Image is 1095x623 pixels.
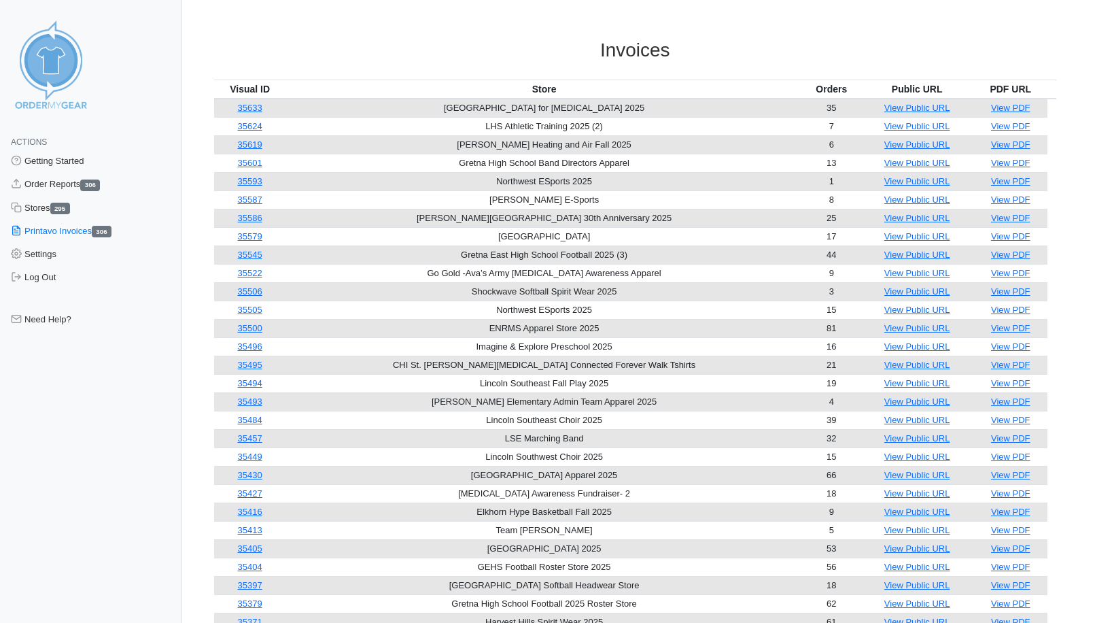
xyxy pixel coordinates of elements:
a: View Public URL [884,268,950,278]
span: Actions [11,137,47,147]
a: View Public URL [884,103,950,113]
a: View PDF [991,543,1030,554]
a: View PDF [991,121,1030,131]
a: View Public URL [884,341,950,352]
td: [PERSON_NAME][GEOGRAPHIC_DATA] 30th Anniversary 2025 [286,209,803,227]
td: Lincoln Southwest Choir 2025 [286,448,803,466]
a: View Public URL [884,176,950,186]
span: 306 [80,180,100,191]
a: View PDF [991,158,1030,168]
a: View PDF [991,213,1030,223]
td: Shockwave Softball Spirit Wear 2025 [286,282,803,301]
td: Lincoln Southeast Fall Play 2025 [286,374,803,392]
td: [PERSON_NAME] Elementary Admin Team Apparel 2025 [286,392,803,411]
td: [GEOGRAPHIC_DATA] Softball Headwear Store [286,576,803,594]
a: View PDF [991,488,1030,499]
td: Lincoln Southeast Choir 2025 [286,411,803,429]
a: 35633 [238,103,262,113]
a: View Public URL [884,195,950,205]
td: [GEOGRAPHIC_DATA] for [MEDICAL_DATA] 2025 [286,99,803,118]
th: Store [286,80,803,99]
a: 35457 [238,433,262,443]
a: 35522 [238,268,262,278]
a: View Public URL [884,562,950,572]
a: 35500 [238,323,262,333]
td: 9 [802,264,861,282]
td: LSE Marching Band [286,429,803,448]
a: View Public URL [884,213,950,223]
a: View PDF [991,341,1030,352]
span: 295 [50,203,70,214]
td: [GEOGRAPHIC_DATA] 2025 [286,539,803,558]
a: View Public URL [884,488,950,499]
td: 19 [802,374,861,392]
th: PDF URL [973,80,1047,99]
a: View PDF [991,305,1030,315]
a: View Public URL [884,286,950,297]
a: 35413 [238,525,262,535]
a: 35404 [238,562,262,572]
a: View PDF [991,580,1030,590]
a: View PDF [991,360,1030,370]
a: View Public URL [884,139,950,150]
td: ENRMS Apparel Store 2025 [286,319,803,337]
td: LHS Athletic Training 2025 (2) [286,117,803,135]
td: 9 [802,503,861,521]
a: 35397 [238,580,262,590]
td: 39 [802,411,861,429]
td: 18 [802,576,861,594]
a: View Public URL [884,305,950,315]
td: 25 [802,209,861,227]
td: 4 [802,392,861,411]
td: Team [PERSON_NAME] [286,521,803,539]
a: 35494 [238,378,262,388]
a: View Public URL [884,580,950,590]
td: 1 [802,172,861,190]
span: 306 [92,226,111,237]
a: View Public URL [884,323,950,333]
a: View PDF [991,433,1030,443]
td: Gretna High School Band Directors Apparel [286,154,803,172]
a: 35579 [238,231,262,241]
td: Go Gold -Ava’s Army [MEDICAL_DATA] Awareness Apparel [286,264,803,282]
td: 5 [802,521,861,539]
a: View PDF [991,268,1030,278]
td: 32 [802,429,861,448]
td: 15 [802,448,861,466]
a: View Public URL [884,415,950,425]
td: Gretna High School Football 2025 Roster Store [286,594,803,613]
a: View PDF [991,323,1030,333]
a: 35416 [238,507,262,517]
a: View Public URL [884,158,950,168]
a: 35601 [238,158,262,168]
a: View Public URL [884,470,950,480]
a: 35495 [238,360,262,370]
a: View PDF [991,507,1030,517]
a: 35505 [238,305,262,315]
a: 35379 [238,599,262,609]
td: 81 [802,319,861,337]
a: View PDF [991,139,1030,150]
td: [GEOGRAPHIC_DATA] [286,227,803,246]
a: View PDF [991,599,1030,609]
td: 13 [802,154,861,172]
td: 35 [802,99,861,118]
td: 3 [802,282,861,301]
a: View Public URL [884,250,950,260]
td: 53 [802,539,861,558]
th: Public URL [861,80,973,99]
a: View PDF [991,286,1030,297]
a: View Public URL [884,433,950,443]
a: View PDF [991,525,1030,535]
th: Visual ID [214,80,286,99]
td: Northwest ESports 2025 [286,301,803,319]
a: 35586 [238,213,262,223]
td: 18 [802,484,861,503]
a: View PDF [991,195,1030,205]
td: 7 [802,117,861,135]
a: 35619 [238,139,262,150]
td: Gretna East High School Football 2025 (3) [286,246,803,264]
a: View Public URL [884,543,950,554]
a: View PDF [991,415,1030,425]
td: 44 [802,246,861,264]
